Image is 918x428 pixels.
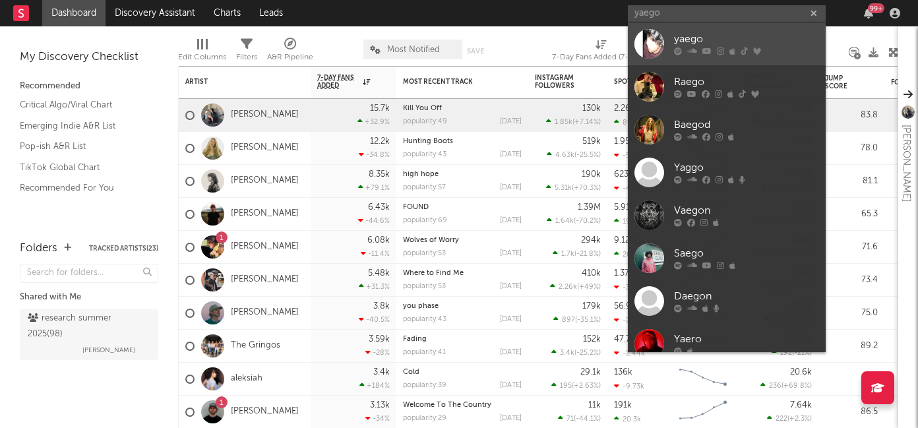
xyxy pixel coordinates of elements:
[552,49,651,65] div: 7-Day Fans Added (7-Day Fans Added)
[555,152,574,159] span: 4.63k
[373,368,390,377] div: 3.4k
[614,335,635,344] div: 47.7k
[628,322,826,365] a: Yaero
[562,317,575,324] span: 897
[576,218,599,225] span: -70.2 %
[560,382,572,390] span: 195
[550,282,601,291] div: ( )
[403,138,453,145] a: Hunting Boots
[614,382,644,390] div: -9.73k
[500,316,522,323] div: [DATE]
[825,206,878,222] div: 65.3
[628,22,826,65] a: yaego
[864,8,873,18] button: 99+
[578,203,601,212] div: 1.39M
[614,236,637,245] div: 9.12M
[614,78,713,86] div: Spotify Monthly Listeners
[588,401,601,410] div: 11k
[317,74,359,90] span: 7-Day Fans Added
[500,118,522,125] div: [DATE]
[236,33,257,71] div: Filters
[614,368,632,377] div: 136k
[581,236,601,245] div: 294k
[403,369,522,376] div: Cold
[580,368,601,377] div: 29.1k
[365,348,390,357] div: -28 %
[628,65,826,108] a: Raego
[579,284,599,291] span: +49 %
[614,184,645,193] div: -4.47k
[231,241,299,253] a: [PERSON_NAME]
[561,251,574,258] span: 1.7k
[369,170,390,179] div: 8.35k
[614,269,636,278] div: 1.37M
[546,117,601,126] div: ( )
[551,348,601,357] div: ( )
[368,203,390,212] div: 6.43k
[674,32,819,47] div: yaego
[20,78,158,94] div: Recommended
[767,414,812,423] div: ( )
[614,401,632,410] div: 191k
[555,218,574,225] span: 1.64k
[614,104,638,113] div: 2.26M
[614,316,644,324] div: -21.9k
[628,194,826,237] a: Vaegon
[614,283,644,291] div: -35.8k
[403,105,442,112] a: Kill You Off
[403,184,446,191] div: popularity: 57
[577,317,599,324] span: -35.1 %
[500,349,522,356] div: [DATE]
[500,382,522,389] div: [DATE]
[576,415,599,423] span: -44.1 %
[500,217,522,224] div: [DATE]
[576,350,599,357] span: -25.2 %
[776,415,787,423] span: 222
[403,382,446,389] div: popularity: 39
[558,414,601,423] div: ( )
[403,78,502,86] div: Most Recent Track
[20,49,158,65] div: My Discovery Checklist
[403,283,446,290] div: popularity: 53
[628,237,826,280] a: Saego
[403,250,446,257] div: popularity: 53
[825,272,878,288] div: 73.4
[868,3,884,13] div: 99 +
[403,316,446,323] div: popularity: 43
[560,350,574,357] span: 3.4k
[403,151,446,158] div: popularity: 43
[359,315,390,324] div: -40.5 %
[576,251,599,258] span: -21.8 %
[28,311,147,342] div: research summer 2025 ( 98 )
[359,150,390,159] div: -34.8 %
[20,160,145,175] a: TikTok Global Chart
[674,203,819,219] div: Vaegon
[500,283,522,290] div: [DATE]
[365,414,390,423] div: -34 %
[267,49,313,65] div: A&R Pipeline
[582,170,601,179] div: 190k
[500,151,522,158] div: [DATE]
[403,402,491,409] a: Welcome To The Country
[780,350,792,357] span: 192
[20,241,57,257] div: Folders
[674,160,819,176] div: Yaggo
[231,274,299,286] a: [PERSON_NAME]
[628,280,826,322] a: Daegon
[20,139,145,154] a: Pop-ish A&R List
[614,250,640,259] div: 206k
[403,336,522,343] div: Fading
[403,105,522,112] div: Kill You Off
[825,140,878,156] div: 78.0
[583,335,601,344] div: 152k
[628,108,826,151] a: Baegod
[358,183,390,192] div: +79.1 %
[403,270,464,277] a: Where to Find Me
[20,309,158,360] a: research summer 2025(98)[PERSON_NAME]
[825,173,878,189] div: 81.1
[614,151,645,160] div: -5.98k
[628,151,826,194] a: Yaggo
[82,342,135,358] span: [PERSON_NAME]
[359,381,390,390] div: +184 %
[772,348,812,357] div: ( )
